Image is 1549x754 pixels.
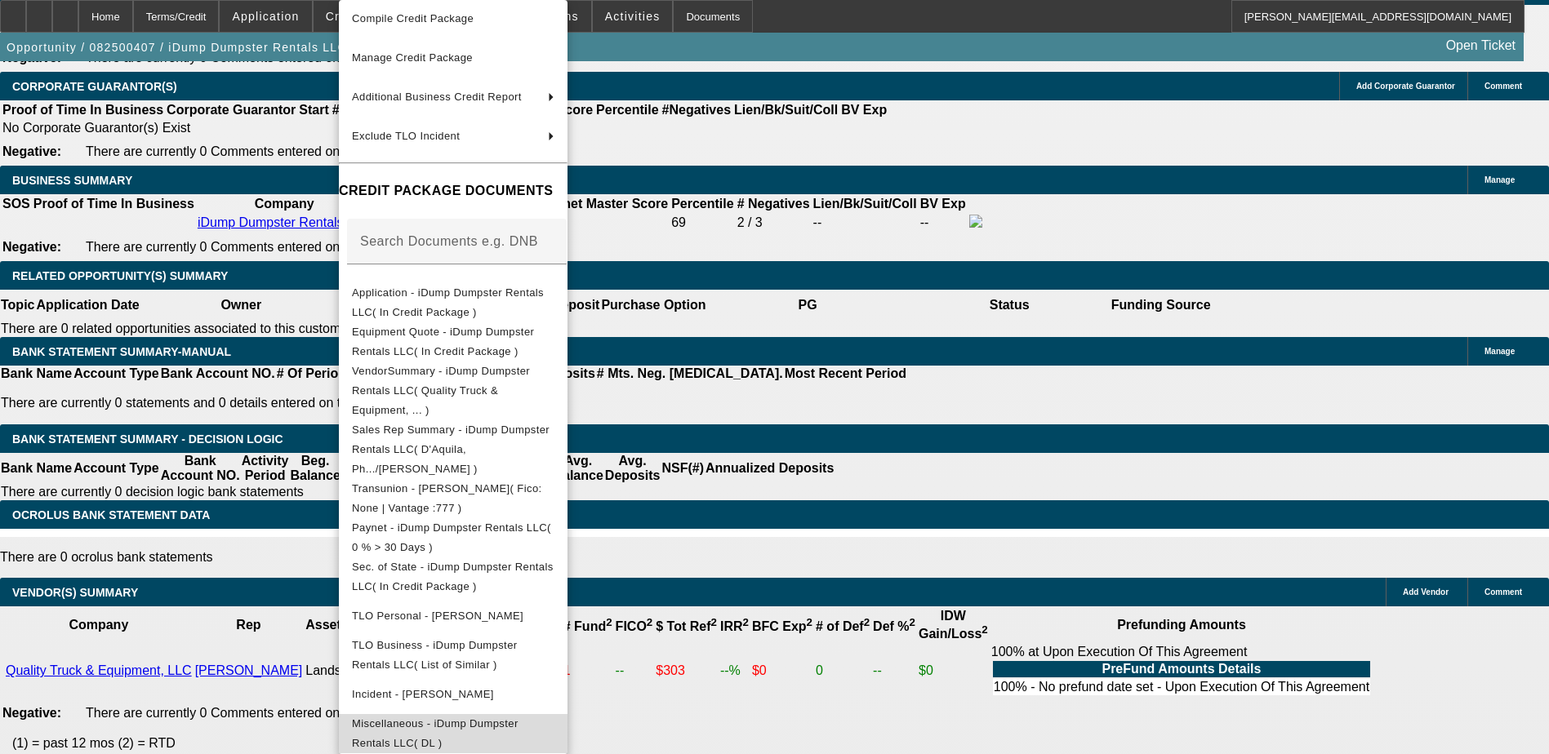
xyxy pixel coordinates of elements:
button: Miscellaneous - iDump Dumpster Rentals LLC( DL ) [339,714,568,753]
span: TLO Business - iDump Dumpster Rentals LLC( List of Similar ) [352,639,518,671]
span: Application - iDump Dumpster Rentals LLC( In Credit Package ) [352,286,544,318]
span: Equipment Quote - iDump Dumpster Rentals LLC( In Credit Package ) [352,326,534,357]
span: Additional Business Credit Report [352,91,522,103]
button: Equipment Quote - iDump Dumpster Rentals LLC( In Credit Package ) [339,322,568,361]
span: Transunion - [PERSON_NAME]( Fico: None | Vantage :777 ) [352,482,542,514]
mat-label: Search Documents e.g. DNB [360,234,538,248]
h4: CREDIT PACKAGE DOCUMENTS [339,181,568,201]
span: Sales Rep Summary - iDump Dumpster Rentals LLC( D'Aquila, Ph.../[PERSON_NAME] ) [352,424,550,475]
button: Application - iDump Dumpster Rentals LLC( In Credit Package ) [339,283,568,322]
span: Exclude TLO Incident [352,130,460,142]
button: VendorSummary - iDump Dumpster Rentals LLC( Quality Truck & Equipment, ... ) [339,361,568,420]
button: Sec. of State - iDump Dumpster Rentals LLC( In Credit Package ) [339,557,568,597]
button: Sales Rep Summary - iDump Dumpster Rentals LLC( D'Aquila, Ph.../Rupp, Greg ) [339,420,568,479]
span: TLO Personal - [PERSON_NAME] [352,610,523,622]
span: Sec. of State - iDump Dumpster Rentals LLC( In Credit Package ) [352,561,554,592]
button: TLO Business - iDump Dumpster Rentals LLC( List of Similar ) [339,636,568,675]
span: Incident - [PERSON_NAME] [352,688,494,700]
button: Paynet - iDump Dumpster Rentals LLC( 0 % > 30 Days ) [339,518,568,557]
button: Transunion - Aaron, Timothy( Fico: None | Vantage :777 ) [339,479,568,518]
button: TLO Personal - Aaron, Timothy [339,597,568,636]
span: Compile Credit Package [352,12,474,24]
span: Paynet - iDump Dumpster Rentals LLC( 0 % > 30 Days ) [352,521,551,553]
span: Miscellaneous - iDump Dumpster Rentals LLC( DL ) [352,717,519,749]
button: Incident - Aaron, Timothy [339,675,568,714]
span: Manage Credit Package [352,51,473,64]
span: VendorSummary - iDump Dumpster Rentals LLC( Quality Truck & Equipment, ... ) [352,365,530,416]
